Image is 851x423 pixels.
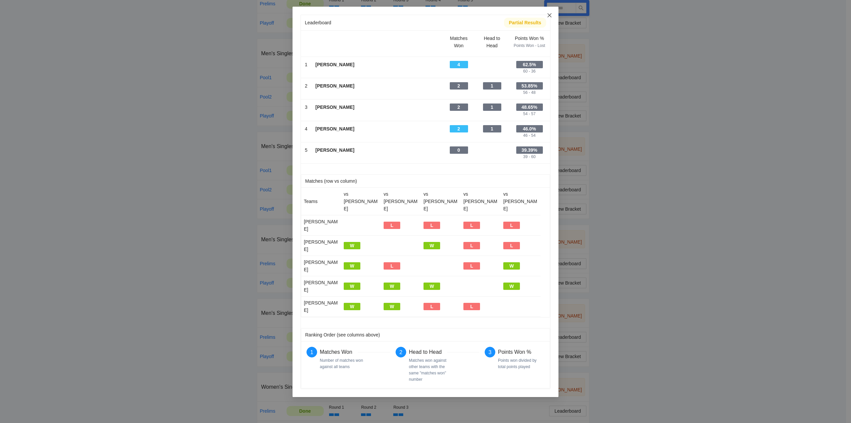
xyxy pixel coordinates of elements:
div: 60 - 36 [523,68,536,75]
div: L [424,222,440,229]
div: W [384,303,400,310]
div: 4 [305,125,307,132]
div: - [315,68,438,75]
div: - [315,154,438,160]
b: [PERSON_NAME] [315,126,354,131]
b: [PERSON_NAME] [315,62,354,67]
div: 2 [450,125,468,132]
div: - [305,68,307,75]
div: W [384,283,400,290]
div: Leaderboard [305,16,504,29]
div: [PERSON_NAME] [344,198,378,212]
div: vs [344,190,378,198]
div: L [503,242,520,249]
span: close [547,13,552,18]
div: W [344,262,360,270]
div: 2 [450,104,468,111]
div: [PERSON_NAME] [463,198,498,212]
span: 1 [310,349,313,355]
div: Points Won % [498,347,531,357]
div: - [315,111,438,117]
div: 2 [450,82,468,90]
div: Matches won against other teams with the same "matches won" number [409,357,455,382]
div: Partial Results [509,19,541,26]
div: - [458,111,459,117]
div: W [344,303,360,310]
div: W [503,283,520,290]
div: Matches Won [320,347,358,357]
span: 3 [489,349,492,355]
div: 46 - 54 [523,132,536,139]
div: 4 [450,61,468,68]
div: Matches Won [446,35,471,49]
div: L [384,222,400,229]
button: Close [541,7,558,25]
div: [PERSON_NAME] [384,198,418,212]
div: - [315,90,438,96]
div: L [463,262,480,270]
div: L [463,303,480,310]
div: - [305,154,307,160]
div: vs [463,190,498,198]
div: - [491,111,493,117]
div: L [384,262,400,270]
b: [PERSON_NAME] [315,147,354,153]
div: - [458,132,459,139]
div: Points Won % [513,35,546,42]
div: 48.65% [516,104,543,111]
div: 1 [305,61,307,68]
div: Points won divided by total points played [498,357,545,370]
div: 5 [305,146,307,154]
div: - [458,90,459,96]
div: 1 [483,125,501,132]
div: W [344,283,360,290]
div: 62.5% [516,61,543,68]
div: [PERSON_NAME] [304,259,338,273]
div: [PERSON_NAME] [304,299,338,314]
div: - [491,146,493,153]
div: L [424,303,440,310]
div: - [315,132,438,139]
div: vs [503,190,538,198]
div: Ranking Order (see columns above) [305,328,546,341]
div: [PERSON_NAME] [424,198,458,212]
div: Head to Head [409,347,447,357]
div: 1 [483,82,501,90]
div: - [458,68,459,75]
div: L [463,222,480,229]
div: Matches (row vs column) [305,175,546,187]
div: L [503,222,520,229]
div: vs [384,190,418,198]
div: 39 - 60 [523,154,536,160]
div: - [305,90,307,96]
div: 39.39% [516,146,543,154]
div: W [344,242,360,249]
b: [PERSON_NAME] [315,83,354,89]
div: - [491,61,493,67]
div: [PERSON_NAME] [304,218,338,233]
div: Number of matches won against all teams [320,357,366,370]
div: [PERSON_NAME] [304,238,338,253]
div: 56 - 48 [523,90,536,96]
div: [PERSON_NAME] [304,279,338,294]
div: 1 [483,104,501,111]
div: W [503,262,520,270]
div: - [305,132,307,139]
div: Points Won - Lost [513,43,546,49]
div: L [463,242,480,249]
div: - [491,90,493,96]
div: W [424,242,440,249]
div: 3 [305,104,307,111]
div: [PERSON_NAME] [503,198,538,212]
b: [PERSON_NAME] [315,105,354,110]
div: 53.85% [516,82,543,90]
div: - [491,132,493,139]
div: Teams [304,198,338,205]
div: W [424,283,440,290]
div: 46.0% [516,125,543,132]
div: - [305,111,307,117]
span: 2 [400,349,403,355]
div: 2 [305,82,307,90]
div: - [458,154,459,160]
div: Head to Head [479,35,505,49]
